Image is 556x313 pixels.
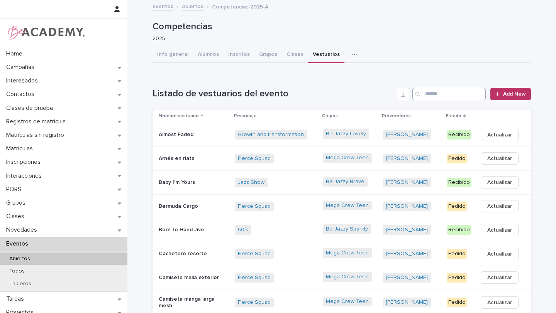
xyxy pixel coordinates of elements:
button: Info general [153,47,193,63]
p: Clases [3,213,31,220]
p: Grupos [3,199,32,207]
p: Clases de prueba [3,104,59,112]
p: PQRS [3,186,27,193]
tr: Arnés en riataFierce Squad Mega Crew Teen [PERSON_NAME] PedidoActualizar [153,146,531,170]
img: WPrjXfSUmiLcdUfaYY4Q [6,25,85,40]
a: Jazz Show [238,179,264,186]
a: Fierce Squad [238,155,271,162]
span: Actualizar [487,274,512,281]
span: Actualizar [487,202,512,210]
div: Pedido [447,298,467,307]
tr: Camiseta malla exteriorFierce Squad Mega Crew Teen [PERSON_NAME] PedidoActualizar [153,266,531,289]
button: Actualizar [481,224,519,236]
a: Mega Crew Teen [326,155,369,161]
button: Actualizar [481,176,519,188]
p: Todos [3,268,31,274]
tr: Born to Hand Jive50´s Be Jazzy Sparkly [PERSON_NAME] RecibidoActualizar [153,218,531,242]
span: Actualizar [487,155,512,162]
a: Fierce Squad [238,274,271,281]
span: Actualizar [487,250,512,258]
a: Add New [490,88,531,100]
button: Actualizar [481,296,519,309]
p: Matriculas [3,145,39,152]
p: Tareas [3,295,30,303]
p: Home [3,50,29,57]
p: Interesados [3,77,44,84]
div: Pedido [447,249,467,259]
span: Actualizar [487,131,512,139]
input: Search [412,88,486,100]
p: Estado [446,112,461,120]
div: Pedido [447,154,467,163]
button: Grupos [254,47,282,63]
button: Actualizar [481,248,519,260]
a: Mega Crew Teen [326,250,369,256]
a: Mega Crew Teen [326,298,369,305]
a: [PERSON_NAME] [386,274,428,281]
p: Baby I'm Yours [159,179,229,186]
a: [PERSON_NAME] [386,131,428,138]
a: Growth and transformation [238,131,304,138]
a: [PERSON_NAME] [386,179,428,186]
a: Fierce Squad [238,203,271,210]
p: Novedades [3,226,43,234]
p: Contactos [3,91,41,98]
span: Actualizar [487,178,512,186]
p: Born to Hand Jive [159,227,229,233]
span: Actualizar [487,226,512,234]
p: Competencias [153,21,528,32]
button: Inscritos [224,47,254,63]
p: Campañas [3,64,41,71]
p: 2025 [153,35,525,42]
a: Be Jazzy Sparkly [326,226,368,232]
div: Recibido [447,130,471,140]
p: Proveedores [382,112,411,120]
a: Abiertos [182,2,203,10]
p: Almost Faded [159,131,229,138]
p: Interacciones [3,172,48,180]
button: Actualizar [481,129,519,141]
p: Camiseta manga larga mesh [159,296,229,309]
button: Clases [282,47,308,63]
p: Abiertos [3,256,36,262]
button: Vestuarios [308,47,344,63]
a: [PERSON_NAME] [386,299,428,306]
button: Actualizar [481,152,519,165]
tr: Almost FadedGrowth and transformation Be Jazzy Lovely [PERSON_NAME] RecibidoActualizar [153,123,531,147]
p: Arnés en riata [159,155,229,162]
p: Matrículas sin registro [3,131,70,139]
tr: Cachetero resorteFierce Squad Mega Crew Teen [PERSON_NAME] PedidoActualizar [153,242,531,266]
p: Nombre vestuario [159,112,199,120]
span: Actualizar [487,299,512,306]
div: Recibido [447,178,471,187]
div: Recibido [447,225,471,235]
a: Fierce Squad [238,251,271,257]
p: Tableros [3,281,37,287]
div: Pedido [447,202,467,211]
a: [PERSON_NAME] [386,203,428,210]
a: Mega Crew Teen [326,202,369,209]
p: Grupos [322,112,338,120]
p: Camiseta malla exterior [159,274,229,281]
p: Competencias 2025-A [212,2,268,10]
a: [PERSON_NAME] [386,251,428,257]
a: Eventos [153,2,173,10]
p: Inscripciones [3,158,47,166]
p: Bermuda Cargo [159,203,229,210]
a: 50´s [238,227,248,233]
p: Registros de matrícula [3,118,72,125]
div: Pedido [447,273,467,283]
a: [PERSON_NAME] [386,227,428,233]
span: Add New [503,91,526,97]
button: Alumnos [193,47,224,63]
a: Fierce Squad [238,299,271,306]
button: Actualizar [481,200,519,212]
a: Be Jazzy Brave [326,178,364,185]
button: Actualizar [481,271,519,284]
p: Personaje [234,112,257,120]
p: Eventos [3,240,34,247]
a: Mega Crew Teen [326,274,369,280]
p: Cachetero resorte [159,251,229,257]
tr: Baby I'm YoursJazz Show Be Jazzy Brave [PERSON_NAME] RecibidoActualizar [153,170,531,194]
